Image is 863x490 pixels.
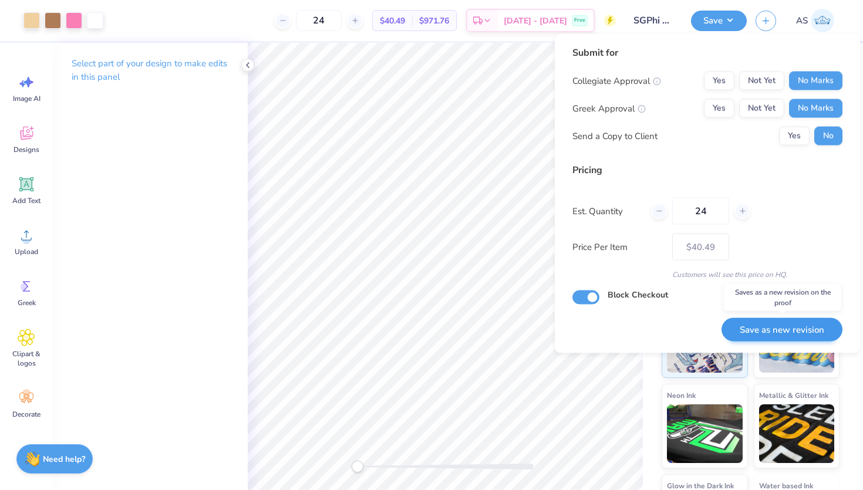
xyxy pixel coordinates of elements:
[814,127,842,146] button: No
[625,9,682,32] input: Untitled Design
[724,284,841,311] div: Saves as a new revision on the proof
[759,389,828,401] span: Metallic & Glitter Ink
[43,454,85,465] strong: Need help?
[672,198,729,225] input: – –
[14,145,39,154] span: Designs
[15,247,38,256] span: Upload
[12,410,41,419] span: Decorate
[572,46,842,60] div: Submit for
[811,9,834,32] img: Ashutosh Sharma
[352,461,363,472] div: Accessibility label
[572,74,661,87] div: Collegiate Approval
[574,16,585,25] span: Free
[572,269,842,280] div: Customers will see this price on HQ.
[791,9,840,32] a: AS
[722,317,842,342] button: Save as new revision
[739,72,784,90] button: Not Yet
[419,15,449,27] span: $971.76
[691,11,747,31] button: Save
[72,57,229,84] p: Select part of your design to make edits in this panel
[572,240,663,254] label: Price Per Item
[572,102,646,115] div: Greek Approval
[704,99,734,118] button: Yes
[779,127,810,146] button: Yes
[12,196,41,205] span: Add Text
[789,72,842,90] button: No Marks
[7,349,46,368] span: Clipart & logos
[704,72,734,90] button: Yes
[796,14,808,28] span: AS
[608,289,668,301] label: Block Checkout
[18,298,36,307] span: Greek
[380,15,405,27] span: $40.49
[572,163,842,177] div: Pricing
[572,204,642,218] label: Est. Quantity
[789,99,842,118] button: No Marks
[739,99,784,118] button: Not Yet
[759,404,835,463] img: Metallic & Glitter Ink
[667,404,743,463] img: Neon Ink
[667,389,696,401] span: Neon Ink
[572,129,658,143] div: Send a Copy to Client
[296,10,342,31] input: – –
[13,94,41,103] span: Image AI
[504,15,567,27] span: [DATE] - [DATE]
